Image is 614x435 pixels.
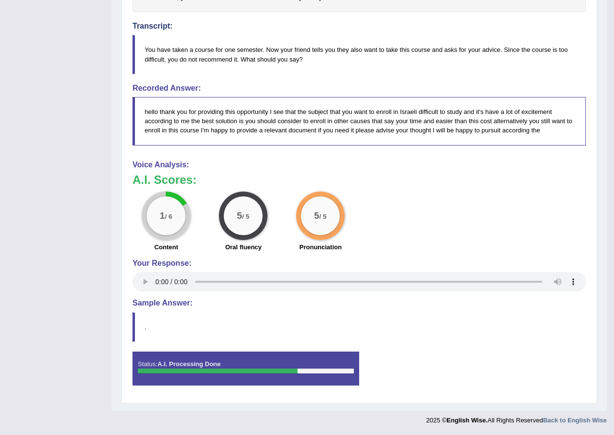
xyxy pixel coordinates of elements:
div: 2025 © All Rights Reserved [426,411,607,425]
label: Oral fluency [225,242,262,252]
small: / 5 [319,213,327,220]
a: Back to English Wise [543,417,607,424]
small: / 6 [165,213,172,220]
small: / 5 [242,213,249,220]
strong: English Wise. [447,417,487,424]
big: 5 [237,210,243,221]
blockquote: You have taken a course for one semester. Now your friend tells you they also want to take this c... [133,35,586,74]
label: Pronunciation [299,242,342,252]
h4: Voice Analysis: [133,161,586,169]
big: 1 [160,210,166,221]
b: A.I. Scores: [133,173,197,186]
h4: Your Response: [133,259,586,268]
label: Content [154,242,178,252]
h4: Sample Answer: [133,299,586,307]
h4: Recorded Answer: [133,84,586,93]
strong: A.I. Processing Done [157,360,220,368]
big: 5 [315,210,320,221]
blockquote: . [133,312,586,342]
blockquote: hello thank you for providing this opportunity I see that the subject that you want to enroll in ... [133,97,586,145]
div: Status: [133,352,359,386]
